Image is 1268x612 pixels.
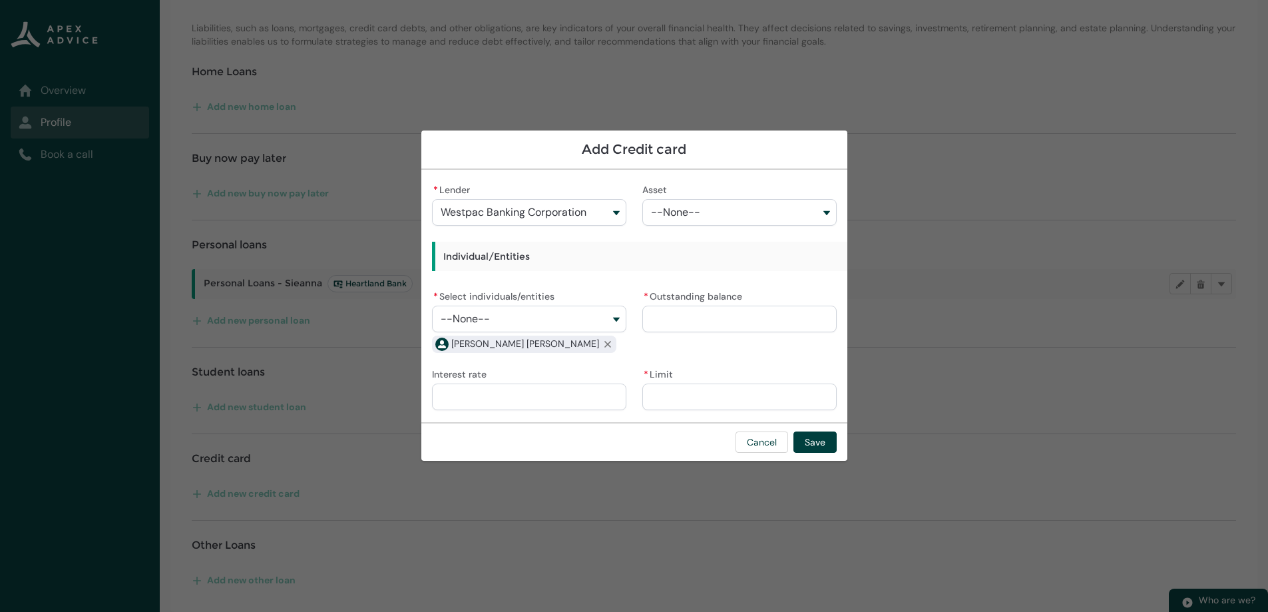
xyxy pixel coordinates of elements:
button: Cancel [736,432,788,453]
button: Asset [642,199,837,226]
button: Save [793,432,837,453]
label: Limit [642,365,678,381]
label: Lender [432,180,475,196]
h3: Individual/Entities [432,242,1136,271]
label: Select individuals/entities [432,287,560,303]
span: Westpac Banking Corporation [441,206,586,218]
button: Lender [432,199,626,226]
abbr: required [433,184,438,196]
span: --None-- [441,313,490,325]
span: --None-- [651,206,700,218]
h1: Add Credit card [432,141,837,158]
abbr: required [644,290,648,302]
button: Remove Sieanna Irihapeti Elizabeth Walker [599,336,616,353]
label: Asset [642,180,672,196]
label: Interest rate [432,365,492,381]
label: Outstanding balance [642,287,747,303]
abbr: required [433,290,438,302]
abbr: required [644,368,648,380]
span: Sieanna Irihapeti Elizabeth Walker [451,337,599,351]
button: Select individuals/entities [432,306,626,332]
